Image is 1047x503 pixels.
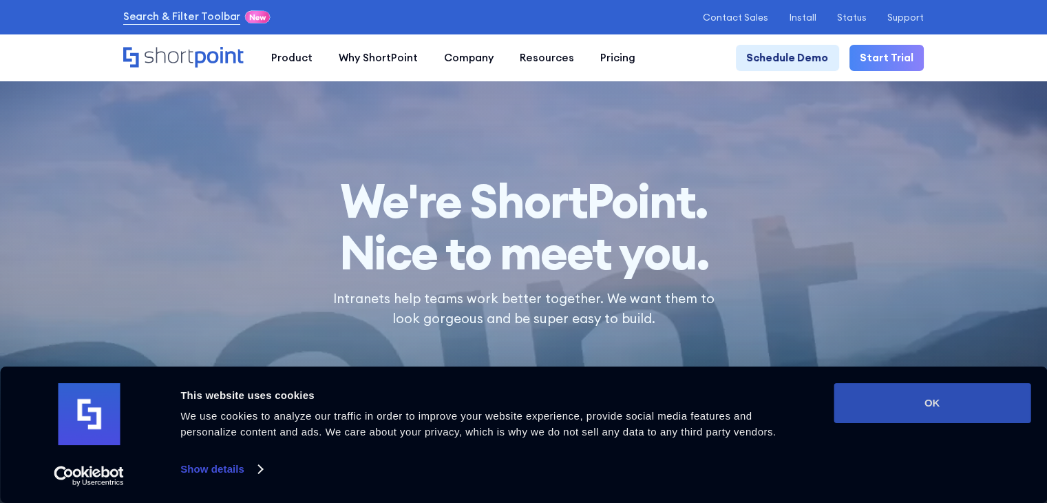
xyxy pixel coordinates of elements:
[587,45,648,71] a: Pricing
[123,9,241,25] a: Search & Filter Toolbar
[329,175,718,227] span: We're ShortPoint.
[180,387,803,404] div: This website uses cookies
[180,410,776,438] span: We use cookies to analyze our traffic in order to improve your website experience, provide social...
[326,45,431,71] a: Why ShortPoint
[58,383,120,445] img: logo
[887,12,924,23] a: Support
[444,50,494,66] div: Company
[520,50,574,66] div: Resources
[29,466,149,486] a: Usercentrics Cookiebot - opens in a new window
[123,47,245,70] a: Home
[329,175,718,279] h1: Nice to meet you.
[600,50,635,66] div: Pricing
[507,45,587,71] a: Resources
[736,45,838,71] a: Schedule Demo
[258,45,326,71] a: Product
[339,50,418,66] div: Why ShortPoint
[837,12,867,23] a: Status
[431,45,507,71] a: Company
[703,12,768,23] a: Contact Sales
[180,459,262,480] a: Show details
[849,45,924,71] a: Start Trial
[834,383,1030,423] button: OK
[329,289,718,328] p: Intranets help teams work better together. We want them to look gorgeous and be super easy to build.
[271,50,313,66] div: Product
[789,12,816,23] a: Install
